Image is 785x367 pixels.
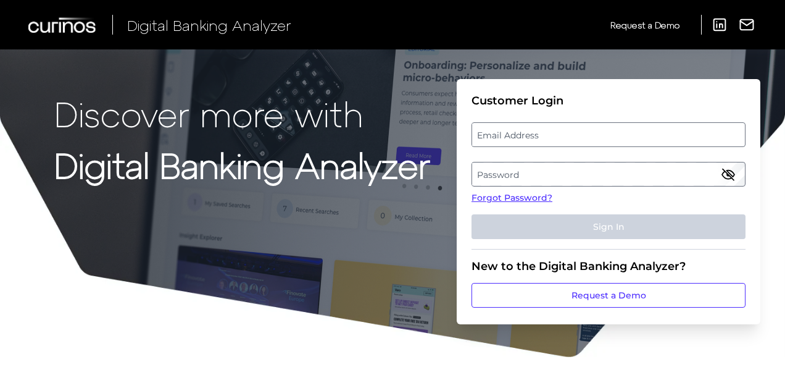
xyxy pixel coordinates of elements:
div: New to the Digital Banking Analyzer? [471,259,746,273]
a: Request a Demo [610,15,679,35]
p: Discover more with [54,94,430,133]
div: Customer Login [471,94,746,108]
strong: Digital Banking Analyzer [54,144,430,185]
button: Sign In [471,214,746,239]
a: Request a Demo [471,283,746,308]
label: Email Address [472,124,744,146]
span: Request a Demo [610,20,679,30]
a: Forgot Password? [471,192,746,205]
span: Digital Banking Analyzer [127,16,291,34]
label: Password [472,163,744,185]
img: Curinos [28,17,98,33]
